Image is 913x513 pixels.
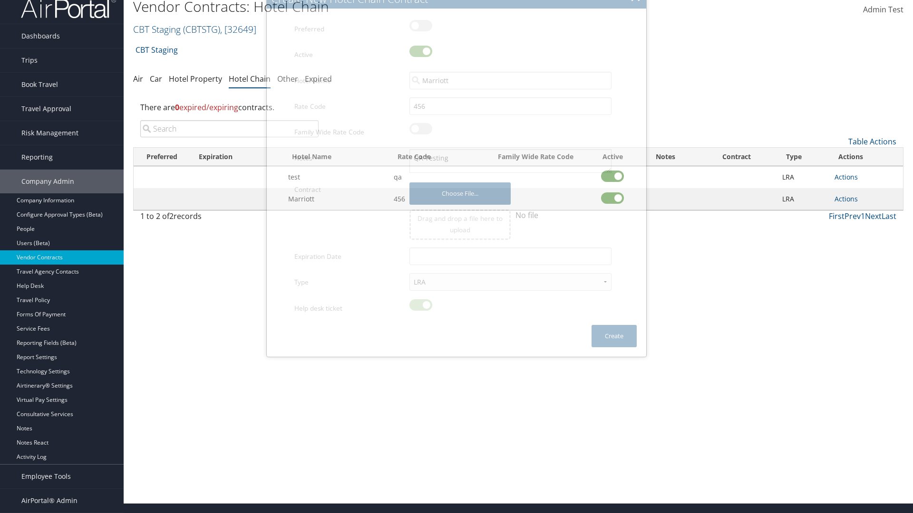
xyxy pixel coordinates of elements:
[861,211,865,221] a: 1
[183,23,220,36] span: ( CBTSTG )
[635,148,696,166] th: Notes: activate to sort column ascending
[133,23,256,36] a: CBT Staging
[845,211,861,221] a: Prev
[220,23,256,36] span: , [ 32649 ]
[865,211,882,221] a: Next
[136,40,178,59] a: CBT Staging
[777,166,830,188] td: LRA
[150,74,162,84] a: Car
[294,97,402,115] label: Rate Code
[294,149,402,167] label: Notes
[21,24,60,48] span: Dashboards
[882,211,896,221] a: Last
[830,148,903,166] th: Actions
[592,325,637,347] button: Create
[140,120,319,137] input: Search
[169,211,174,221] span: 2
[169,74,222,84] a: Hotel Property
[294,46,402,64] label: Active
[294,247,402,266] label: Expiration Date
[515,210,538,220] span: No file
[21,97,71,121] span: Travel Approval
[21,145,53,169] span: Reporting
[777,188,830,210] td: LRA
[133,95,903,120] div: There are contracts.
[829,211,845,221] a: First
[175,102,238,113] span: expired/expiring
[418,214,503,234] span: Drag and drop a file here to upload
[21,73,58,96] span: Book Travel
[229,74,271,84] a: Hotel Chain
[294,20,402,38] label: Preferred
[175,102,179,113] strong: 0
[294,72,402,90] label: Hotel Name
[133,74,143,84] a: Air
[777,148,830,166] th: Type: activate to sort column ascending
[863,4,903,15] span: Admin Test
[190,148,283,166] th: Expiration: activate to sort column ascending
[835,194,858,203] a: Actions
[835,172,858,181] a: Actions
[21,170,74,193] span: Company Admin
[294,299,402,317] label: Help desk ticket
[294,273,402,291] label: Type
[848,136,896,147] a: Table Actions
[294,180,402,199] label: Contract
[21,121,78,145] span: Risk Management
[696,148,777,166] th: Contract: activate to sort column ascending
[21,489,78,513] span: AirPortal® Admin
[294,123,402,141] label: Family Wide Rate Code
[134,148,190,166] th: Preferred: activate to sort column ascending
[21,48,38,72] span: Trips
[21,465,71,488] span: Employee Tools
[140,210,319,227] div: 1 to 2 of records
